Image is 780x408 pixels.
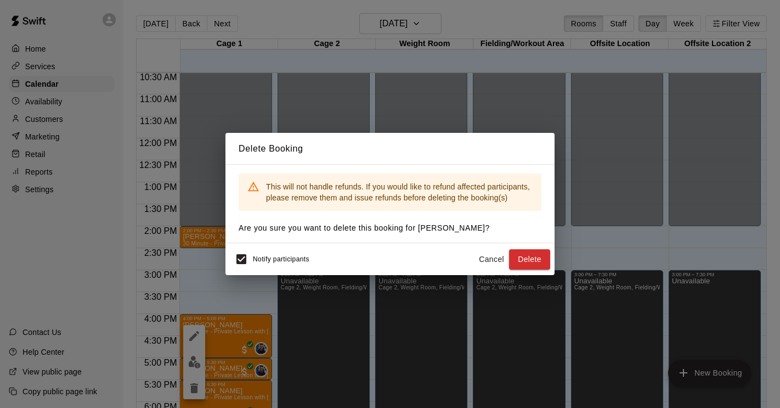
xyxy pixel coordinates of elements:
[509,249,550,270] button: Delete
[225,133,555,165] h2: Delete Booking
[239,222,541,234] p: Are you sure you want to delete this booking for [PERSON_NAME] ?
[253,256,309,264] span: Notify participants
[474,249,509,270] button: Cancel
[266,177,533,208] div: This will not handle refunds. If you would like to refund affected participants, please remove th...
